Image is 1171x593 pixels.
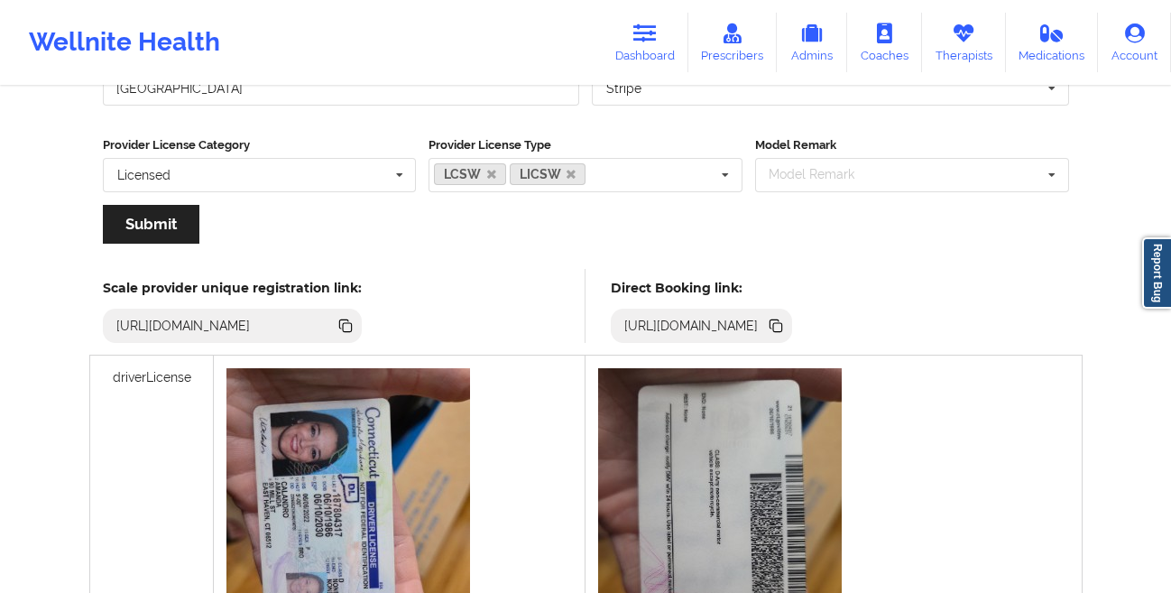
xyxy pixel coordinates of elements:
a: Medications [1006,13,1099,72]
label: Model Remark [755,136,1069,154]
div: [URL][DOMAIN_NAME] [109,317,258,335]
a: Dashboard [602,13,688,72]
h5: Direct Booking link: [611,280,792,296]
a: LCSW [434,163,506,185]
h5: Scale provider unique registration link: [103,280,362,296]
a: Report Bug [1142,237,1171,309]
a: Coaches [847,13,922,72]
a: LICSW [510,163,586,185]
a: Admins [777,13,847,72]
div: Licensed [117,169,171,181]
div: Model Remark [764,164,881,185]
a: Therapists [922,13,1006,72]
a: Prescribers [688,13,778,72]
div: Stripe [606,82,641,95]
label: Provider License Type [429,136,742,154]
label: Provider License Category [103,136,417,154]
button: Submit [103,205,199,244]
div: [URL][DOMAIN_NAME] [617,317,766,335]
a: Account [1098,13,1171,72]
